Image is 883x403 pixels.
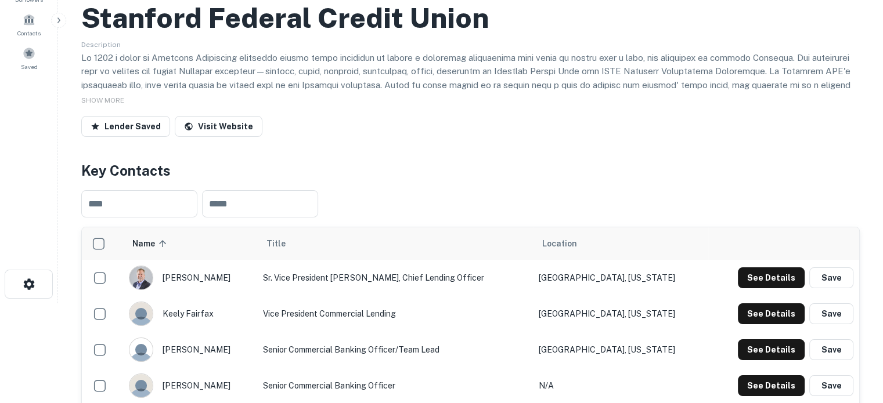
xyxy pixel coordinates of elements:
button: See Details [738,375,805,396]
div: [PERSON_NAME] [129,373,251,398]
button: Save [809,267,853,288]
th: Location [533,227,708,260]
span: Location [542,237,577,250]
th: Title [257,227,532,260]
p: Lo 1202 i dolor si Ametcons Adipiscing elitseddo eiusmo tempo incididun ut labore e doloremag ali... [81,51,860,161]
span: Saved [21,62,38,71]
td: Sr. Vice President [PERSON_NAME], Chief Lending Officer [257,260,532,296]
button: See Details [738,303,805,324]
h2: Stanford Federal Credit Union [81,1,489,35]
span: Name [132,237,170,250]
span: Description [81,41,121,49]
th: Name [123,227,257,260]
td: [GEOGRAPHIC_DATA], [US_STATE] [533,332,708,368]
img: 244xhbkr7g40x6bsu4gi6q4ry [129,374,153,397]
button: See Details [738,267,805,288]
div: [PERSON_NAME] [129,266,251,290]
td: Vice President Commercial Lending [257,296,532,332]
button: See Details [738,339,805,360]
div: [PERSON_NAME] [129,337,251,362]
img: 9c8pery4andzj6ohjkjp54ma2 [129,338,153,361]
iframe: Chat Widget [825,310,883,366]
img: 1c5u578iilxfi4m4dvc4q810q [129,302,153,325]
button: Save [809,375,853,396]
h4: Key Contacts [81,160,860,181]
td: [GEOGRAPHIC_DATA], [US_STATE] [533,260,708,296]
span: SHOW MORE [81,96,124,104]
a: Visit Website [175,116,262,137]
span: Contacts [17,28,41,38]
button: Lender Saved [81,116,170,137]
a: Saved [3,42,55,74]
div: keely fairfax [129,302,251,326]
a: Contacts [3,9,55,40]
td: Senior Commercial Banking Officer/Team Lead [257,332,532,368]
button: Save [809,303,853,324]
span: Title [266,237,301,250]
td: [GEOGRAPHIC_DATA], [US_STATE] [533,296,708,332]
button: Save [809,339,853,360]
img: 1554474415907 [129,266,153,289]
